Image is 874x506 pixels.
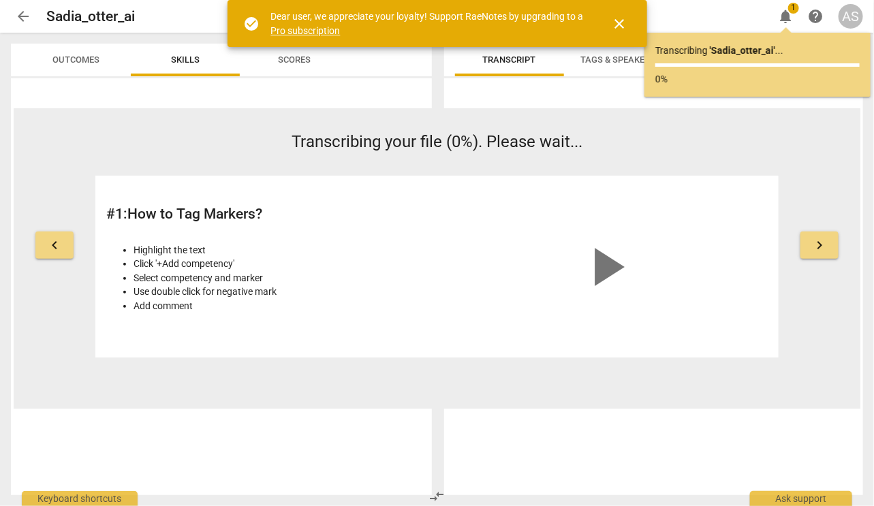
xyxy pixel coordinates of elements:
h2: Sadia_otter_ai [46,8,135,25]
span: play_arrow [573,234,638,300]
li: Click '+Add competency' [134,257,431,271]
p: 0% [655,72,860,86]
a: Pro subscription [271,25,341,36]
a: Help [803,4,828,29]
span: notifications [777,8,794,25]
span: keyboard_arrow_right [811,237,828,253]
span: keyboard_arrow_left [46,237,63,253]
span: close [612,16,628,32]
span: Transcript [483,54,536,65]
span: arrow_back [15,8,31,25]
span: 1 [788,3,799,14]
li: Use double click for negative mark [134,285,431,299]
span: Tags & Speakers [581,54,656,65]
span: help [807,8,824,25]
li: Select competency and marker [134,271,431,285]
li: Highlight the text [134,243,431,257]
span: Outcomes [53,54,100,65]
div: Ask support [750,491,852,506]
span: Scores [278,54,311,65]
button: Close [604,7,636,40]
h2: # 1 : How to Tag Markers? [106,206,431,223]
li: Add comment [134,299,431,313]
span: check_circle [244,16,260,32]
span: compare_arrows [428,488,445,505]
span: Skills [171,54,200,65]
b: ' Sadia_otter_ai ' [710,45,775,56]
button: AS [839,4,863,29]
div: Keyboard shortcuts [22,491,138,506]
div: Dear user, we appreciate your loyalty! Support RaeNotes by upgrading to a [271,10,587,37]
p: Transcribing ... [655,44,860,58]
button: Notifications [773,4,798,29]
span: Transcribing your file (0%). Please wait... [292,132,582,151]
